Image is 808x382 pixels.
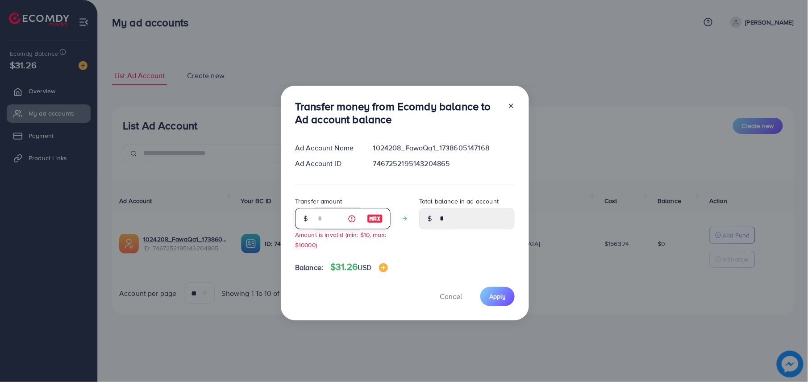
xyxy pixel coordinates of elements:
div: Ad Account Name [288,143,366,153]
h4: $31.26 [330,262,387,273]
img: image [367,213,383,224]
h3: Transfer money from Ecomdy balance to Ad account balance [295,100,500,126]
img: image [379,263,388,272]
button: Apply [480,287,515,306]
small: Amount is invalid (min: $10, max: $10000) [295,230,386,249]
label: Transfer amount [295,197,342,206]
span: Balance: [295,262,323,273]
span: USD [358,262,371,272]
div: 1024208_FawaQa1_1738605147168 [366,143,522,153]
div: Ad Account ID [288,158,366,169]
span: Apply [489,292,506,301]
span: Cancel [440,291,462,301]
button: Cancel [429,287,473,306]
div: 7467252195143204865 [366,158,522,169]
label: Total balance in ad account [419,197,499,206]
